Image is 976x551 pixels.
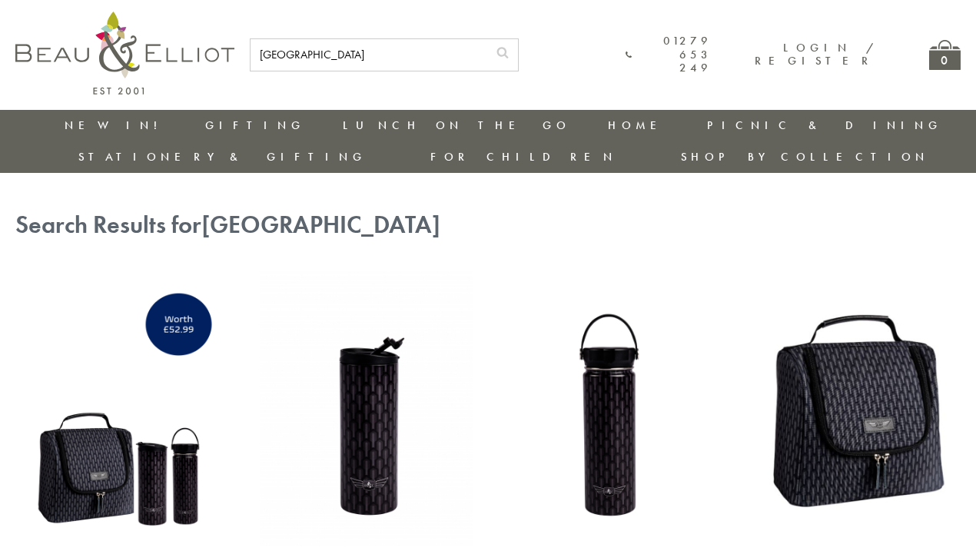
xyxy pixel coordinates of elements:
a: 01279 653 249 [626,35,712,75]
a: New in! [65,118,168,133]
a: Shop by collection [681,149,929,164]
a: Login / Register [755,40,875,68]
a: For Children [430,149,617,164]
img: Manhattan Larger Lunch Bag [748,271,961,546]
a: Home [608,118,669,133]
span: [GEOGRAPHIC_DATA] [201,209,440,241]
img: Manhattan Stainless Steel Drinks Bottle [260,271,473,546]
img: logo [15,12,234,95]
img: Manhattan Insulated Lunch Bag, Water Bottle and Travel Mug [15,271,229,546]
a: 0 [929,40,961,70]
a: Lunch On The Go [343,118,570,133]
h1: Search Results for [15,211,961,240]
a: Gifting [205,118,305,133]
a: Stationery & Gifting [78,149,367,164]
input: SEARCH [251,39,487,71]
img: Manhattan Stainless Steel Insulated Water Bottle 650ml [503,271,717,546]
a: Picnic & Dining [707,118,942,133]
